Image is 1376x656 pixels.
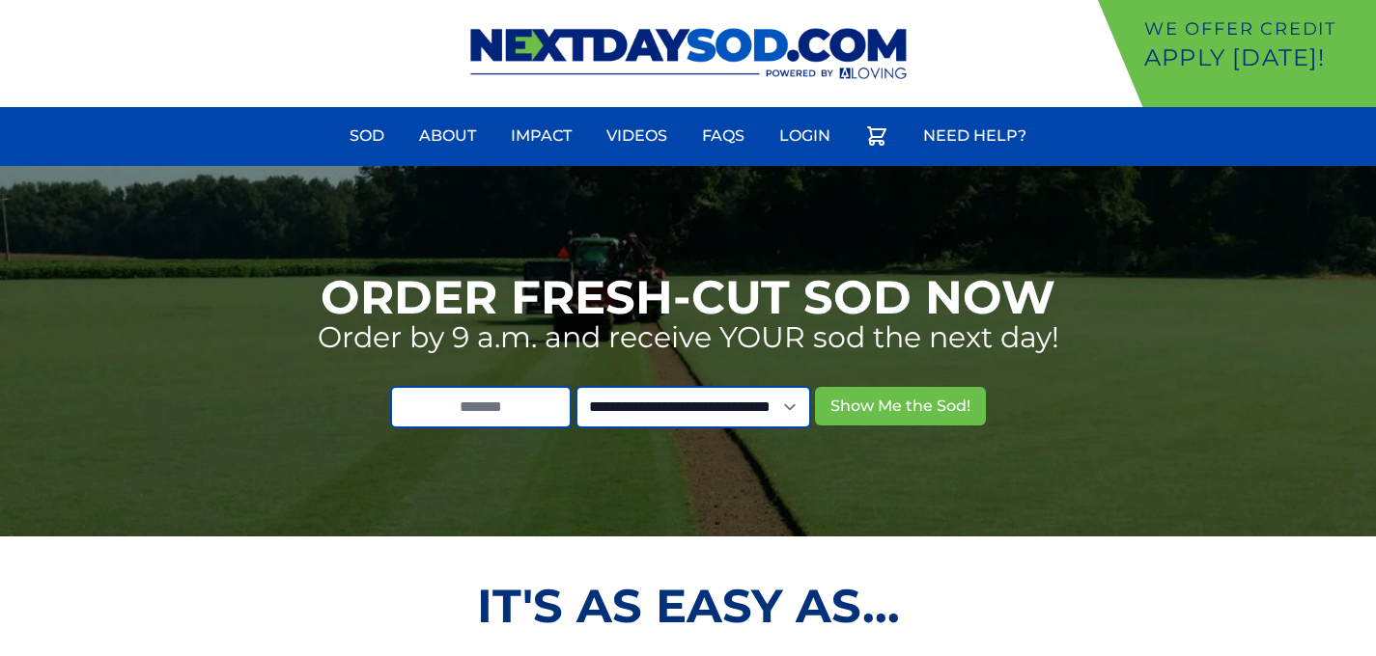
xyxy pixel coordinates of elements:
button: Show Me the Sod! [815,387,986,425]
h2: It's as Easy As... [230,583,1147,629]
a: FAQs [690,113,756,159]
h1: Order Fresh-Cut Sod Now [321,274,1055,320]
a: Sod [338,113,396,159]
p: We offer Credit [1144,15,1368,42]
a: Impact [499,113,583,159]
a: Login [768,113,842,159]
a: About [407,113,488,159]
p: Order by 9 a.m. and receive YOUR sod the next day! [318,320,1059,355]
a: Videos [595,113,679,159]
a: Need Help? [912,113,1038,159]
p: Apply [DATE]! [1144,42,1368,73]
